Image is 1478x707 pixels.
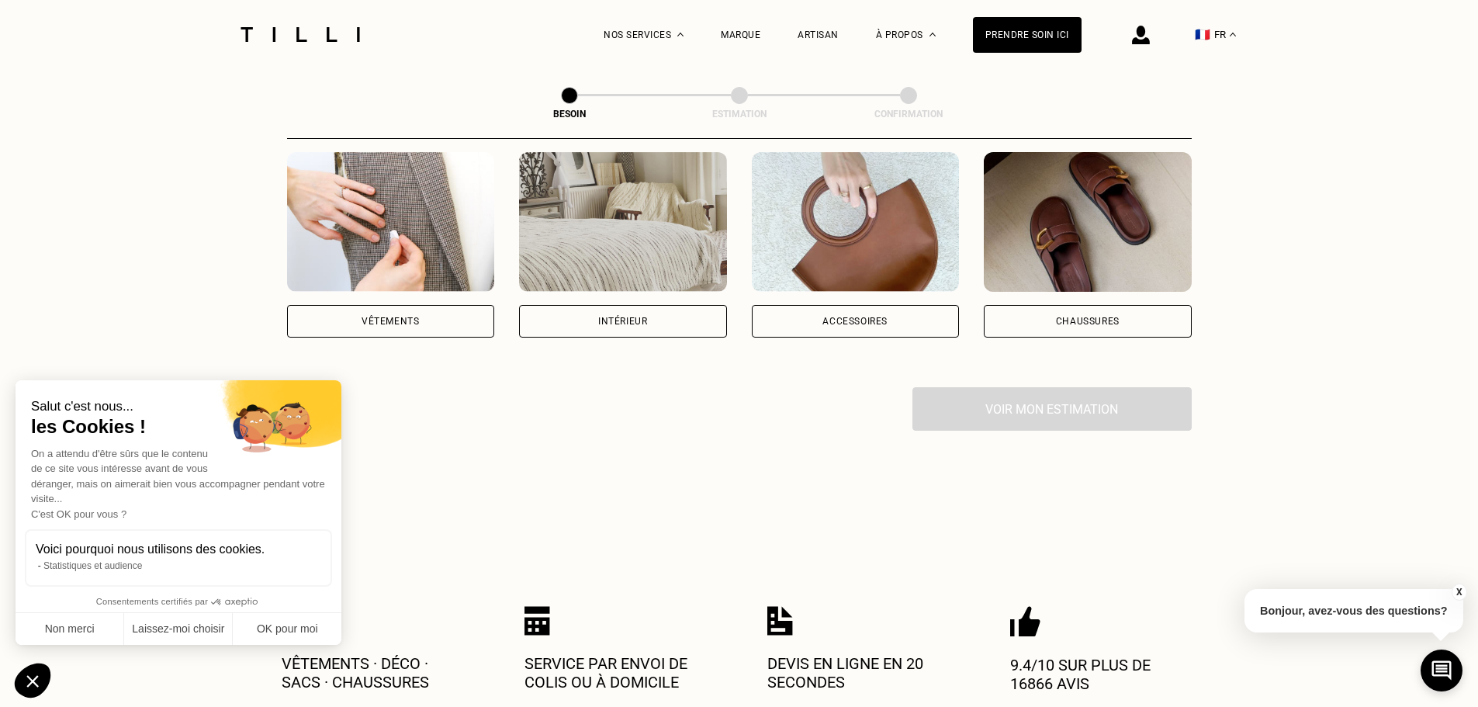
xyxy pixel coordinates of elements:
[767,654,954,691] p: Devis en ligne en 20 secondes
[662,109,817,120] div: Estimation
[1244,589,1463,632] p: Bonjour, avez-vous des questions?
[598,317,647,326] div: Intérieur
[1195,27,1210,42] span: 🇫🇷
[721,29,760,40] a: Marque
[677,33,684,36] img: Menu déroulant
[973,17,1082,53] a: Prendre soin ici
[287,152,495,292] img: Vêtements
[1056,317,1120,326] div: Chaussures
[492,109,647,120] div: Besoin
[767,606,793,636] img: Icon
[524,606,550,636] img: Icon
[1451,584,1466,601] button: X
[984,152,1192,292] img: Chaussures
[929,33,936,36] img: Menu déroulant à propos
[822,317,888,326] div: Accessoires
[798,29,839,40] a: Artisan
[524,654,711,691] p: Service par envoi de colis ou à domicile
[1230,33,1236,36] img: menu déroulant
[752,152,960,292] img: Accessoires
[1010,656,1196,693] p: 9.4/10 sur plus de 16866 avis
[235,27,365,42] img: Logo du service de couturière Tilli
[519,152,727,292] img: Intérieur
[831,109,986,120] div: Confirmation
[1010,606,1040,637] img: Icon
[1132,26,1150,44] img: icône connexion
[362,317,419,326] div: Vêtements
[282,654,468,691] p: Vêtements · Déco · Sacs · Chaussures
